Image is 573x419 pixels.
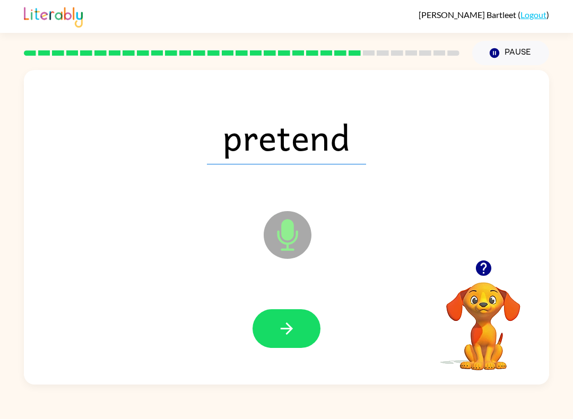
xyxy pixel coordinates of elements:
[419,10,549,20] div: ( )
[207,109,366,164] span: pretend
[430,266,536,372] video: Your browser must support playing .mp4 files to use Literably. Please try using another browser.
[472,41,549,65] button: Pause
[24,4,83,28] img: Literably
[419,10,518,20] span: [PERSON_NAME] Bartleet
[520,10,546,20] a: Logout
